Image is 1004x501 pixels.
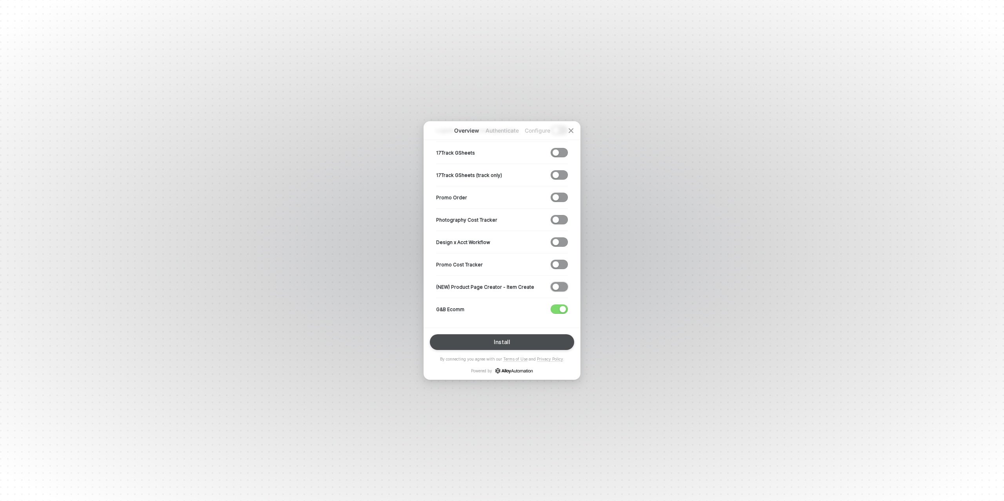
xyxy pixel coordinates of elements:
[436,172,502,179] p: 17Track GSheets (track only)
[436,239,490,246] p: Design x Acct Workflow
[495,368,533,373] a: icon-success
[471,368,533,373] p: Powered by
[494,339,510,345] div: Install
[436,149,475,156] p: 17Track GSheets
[436,284,534,290] p: (NEW) Product Page Creator - Item Create
[568,128,574,134] span: icon-close
[537,357,563,362] a: Privacy Policy
[436,261,483,268] p: Promo Cost Tracker
[503,357,527,362] a: Terms of Use
[430,334,574,350] button: Install
[436,306,464,313] p: G&B Ecomm
[440,356,564,362] p: By connecting you agree with our and .
[484,127,520,135] p: Authenticate
[520,127,555,135] p: Configure
[436,194,467,201] p: Promo Order
[436,217,497,223] p: Photography Cost Tracker
[449,127,484,135] p: Overview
